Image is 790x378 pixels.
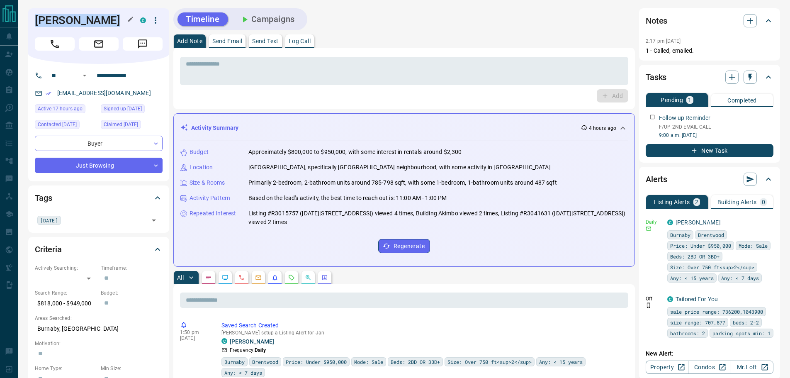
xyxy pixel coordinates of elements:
[221,321,625,330] p: Saved Search Created
[670,329,705,337] span: bathrooms: 2
[35,297,97,310] p: $818,000 - $949,000
[140,17,146,23] div: condos.ca
[224,368,262,377] span: Any: < 7 days
[670,318,725,327] span: size range: 707,877
[35,158,163,173] div: Just Browsing
[180,329,209,335] p: 1:50 pm
[646,295,662,302] p: Off
[177,12,228,26] button: Timeline
[80,71,90,80] button: Open
[670,263,754,271] span: Size: Over 750 ft<sup>2</sup>
[670,274,714,282] span: Any: < 15 years
[101,289,163,297] p: Budget:
[101,120,163,132] div: Sun Sep 14 2025
[177,275,184,280] p: All
[288,274,295,281] svg: Requests
[289,38,311,44] p: Log Call
[255,274,262,281] svg: Emails
[252,358,278,366] span: Brentwood
[35,239,163,259] div: Criteria
[252,38,279,44] p: Send Text
[646,361,688,374] a: Property
[221,338,227,344] div: condos.ca
[35,340,163,347] p: Motivation:
[698,231,724,239] span: Brentwood
[38,120,77,129] span: Contacted [DATE]
[35,322,163,336] p: Burnaby, [GEOGRAPHIC_DATA]
[180,120,628,136] div: Activity Summary4 hours ago
[212,38,242,44] p: Send Email
[676,219,721,226] a: [PERSON_NAME]
[762,199,765,205] p: 0
[646,71,666,84] h2: Tasks
[667,219,673,225] div: condos.ca
[57,90,151,96] a: [EMAIL_ADDRESS][DOMAIN_NAME]
[688,97,691,103] p: 1
[40,216,58,224] span: [DATE]
[589,124,616,132] p: 4 hours ago
[231,12,303,26] button: Campaigns
[646,67,773,87] div: Tasks
[35,191,52,205] h2: Tags
[646,218,662,226] p: Daily
[727,98,757,103] p: Completed
[659,123,773,131] p: F/UP 2ND EMAIL CALL
[695,199,698,205] p: 2
[38,105,83,113] span: Active 17 hours ago
[101,365,163,372] p: Min Size:
[670,307,763,316] span: sale price range: 736200,1043900
[190,209,236,218] p: Repeated Interest
[670,231,690,239] span: Burnaby
[238,274,245,281] svg: Calls
[646,144,773,157] button: New Task
[646,302,651,308] svg: Push Notification Only
[676,296,718,302] a: Tailored For You
[646,173,667,186] h2: Alerts
[190,163,213,172] p: Location
[35,136,163,151] div: Buyer
[35,104,97,116] div: Sun Sep 14 2025
[101,264,163,272] p: Timeframe:
[670,241,731,250] span: Price: Under $950,000
[447,358,532,366] span: Size: Over 750 ft<sup>2</sup>
[148,215,160,226] button: Open
[46,90,51,96] svg: Email Verified
[123,37,163,51] span: Message
[731,361,773,374] a: Mr.Loft
[230,338,274,345] a: [PERSON_NAME]
[305,274,311,281] svg: Opportunities
[190,178,225,187] p: Size & Rooms
[205,274,212,281] svg: Notes
[670,252,720,261] span: Beds: 2BD OR 3BD+
[539,358,583,366] span: Any: < 15 years
[248,178,557,187] p: Primarily 2-bedroom, 2-bathroom units around 785-798 sqft, with some 1-bedroom, 1-bathroom units ...
[248,163,551,172] p: [GEOGRAPHIC_DATA], specifically [GEOGRAPHIC_DATA] neighbourhood, with some activity in [GEOGRAPHI...
[654,199,690,205] p: Listing Alerts
[35,14,128,27] h1: [PERSON_NAME]
[79,37,119,51] span: Email
[191,124,238,132] p: Activity Summary
[35,365,97,372] p: Home Type:
[248,209,628,227] p: Listing #R3015757 ([DATE][STREET_ADDRESS]) viewed 4 times, Building Akimbo viewed 2 times, Listin...
[177,38,202,44] p: Add Note
[255,347,266,353] strong: Daily
[230,346,266,354] p: Frequency:
[717,199,757,205] p: Building Alerts
[646,38,681,44] p: 2:17 pm [DATE]
[659,114,710,122] p: Follow up Reminder
[248,148,462,156] p: Approximately $800,000 to $950,000, with some interest in rentals around $2,300
[733,318,759,327] span: beds: 2-2
[378,239,430,253] button: Regenerate
[321,274,328,281] svg: Agent Actions
[646,226,651,232] svg: Email
[712,329,771,337] span: parking spots min: 1
[190,148,209,156] p: Budget
[272,274,278,281] svg: Listing Alerts
[104,105,142,113] span: Signed up [DATE]
[688,361,731,374] a: Condos
[248,194,447,202] p: Based on the lead's activity, the best time to reach out is: 11:00 AM - 1:00 PM
[667,296,673,302] div: condos.ca
[739,241,768,250] span: Mode: Sale
[221,330,625,336] p: [PERSON_NAME] setup a Listing Alert for Jan
[35,264,97,272] p: Actively Searching:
